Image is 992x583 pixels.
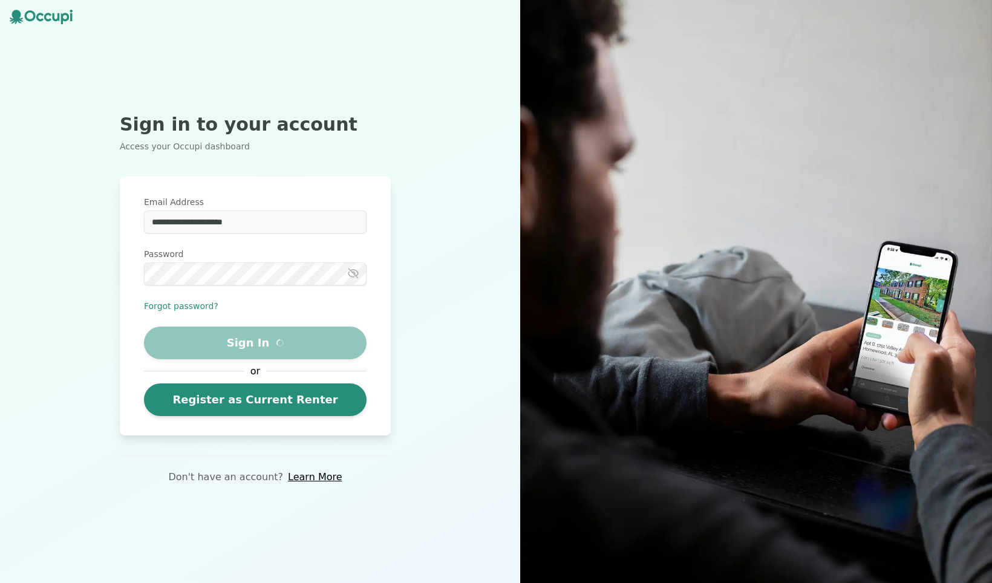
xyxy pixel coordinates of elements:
h2: Sign in to your account [120,114,391,135]
label: Email Address [144,196,367,208]
span: or [244,364,266,379]
a: Learn More [288,470,342,484]
p: Access your Occupi dashboard [120,140,391,152]
button: Forgot password? [144,300,218,312]
a: Register as Current Renter [144,383,367,416]
label: Password [144,248,367,260]
p: Don't have an account? [168,470,283,484]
